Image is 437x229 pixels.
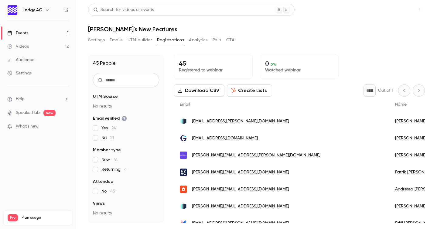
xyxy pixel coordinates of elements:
[213,35,221,45] button: Polls
[226,35,234,45] button: CTA
[111,126,116,130] span: 24
[265,60,334,67] p: 0
[61,124,69,129] iframe: Noticeable Trigger
[16,96,25,102] span: Help
[114,158,118,162] span: 41
[93,222,110,228] span: Referrer
[192,118,289,125] span: [EMAIL_ADDRESS][PERSON_NAME][DOMAIN_NAME]
[7,96,69,102] li: help-dropdown-opener
[179,60,248,67] p: 45
[7,43,29,50] div: Videos
[180,186,187,193] img: hotmart.com
[265,67,334,73] p: Watched webinar
[192,220,289,227] span: [EMAIL_ADDRESS][PERSON_NAME][DOMAIN_NAME]
[180,102,190,107] span: Email
[395,102,407,107] span: Name
[124,167,127,172] span: 4
[101,157,118,163] span: New
[189,35,208,45] button: Analytics
[192,203,289,210] span: [PERSON_NAME][EMAIL_ADDRESS][DOMAIN_NAME]
[16,110,40,116] a: SpeakerHub
[43,110,56,116] span: new
[7,30,28,36] div: Events
[22,7,43,13] h6: Ledgy AG
[174,84,224,97] button: Download CSV
[180,203,187,210] img: ledgy.com
[192,186,289,193] span: [PERSON_NAME][EMAIL_ADDRESS][DOMAIN_NAME]
[110,35,122,45] button: Emails
[93,179,113,185] span: Attended
[179,67,248,73] p: Registered to webinar
[93,147,121,153] span: Member type
[93,200,105,207] span: Views
[8,214,18,221] span: Pro
[93,115,127,121] span: Email verified
[101,125,116,131] span: Yes
[378,87,393,94] p: Out of 1
[93,94,118,100] span: UTM Source
[180,135,187,142] img: glanua.com
[101,188,115,194] span: No
[93,103,159,109] p: No results
[93,60,116,67] h1: 45 People
[227,84,272,97] button: Create Lists
[180,220,187,227] img: mentimeter.com
[101,166,127,173] span: Returning
[192,169,289,176] span: [PERSON_NAME][EMAIL_ADDRESS][DOMAIN_NAME]
[7,70,32,76] div: Settings
[180,118,187,125] img: ledgy.com
[128,35,152,45] button: UTM builder
[157,35,184,45] button: Registrations
[271,62,276,67] span: 0 %
[7,57,34,63] div: Audience
[180,152,187,159] img: patronus-group.com
[180,169,187,176] img: cvvc.com
[88,35,105,45] button: Settings
[386,4,410,16] button: Share
[16,123,39,130] span: What's new
[8,5,17,15] img: Ledgy AG
[192,152,320,159] span: [PERSON_NAME][EMAIL_ADDRESS][PERSON_NAME][DOMAIN_NAME]
[88,26,425,33] h1: [PERSON_NAME]'s New Features
[93,210,159,216] p: No results
[93,7,154,13] div: Search for videos or events
[192,135,258,142] span: [EMAIL_ADDRESS][DOMAIN_NAME]
[110,136,114,140] span: 21
[101,135,114,141] span: No
[22,215,68,220] span: Plan usage
[110,189,115,193] span: 45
